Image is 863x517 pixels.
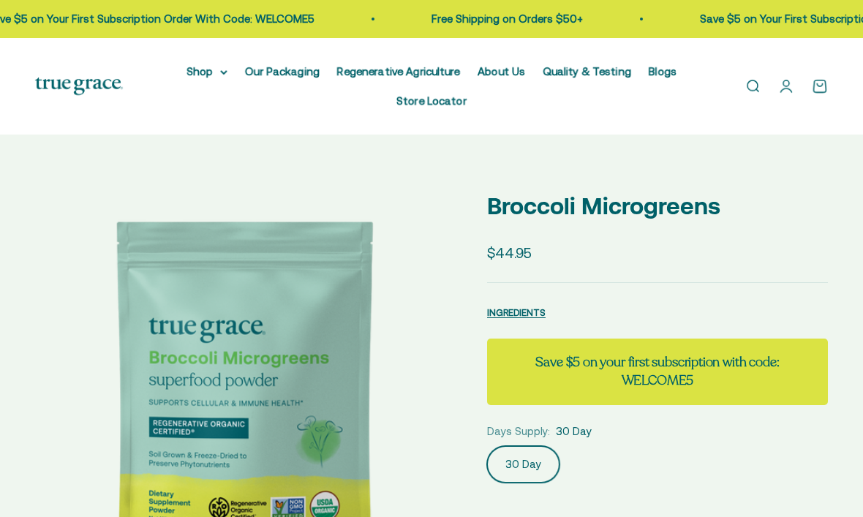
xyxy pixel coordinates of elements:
sale-price: $44.95 [487,242,532,264]
a: Quality & Testing [543,65,631,78]
summary: Shop [186,63,227,80]
a: Free Shipping on Orders $50+ [427,12,579,25]
a: Blogs [649,65,677,78]
a: Our Packaging [245,65,320,78]
span: 30 Day [556,423,592,440]
strong: Save $5 on your first subscription with code: WELCOME5 [535,353,779,389]
p: Broccoli Microgreens [487,187,828,224]
a: Regenerative Agriculture [337,65,460,78]
a: About Us [478,65,525,78]
button: INGREDIENTS [487,303,546,321]
legend: Days Supply: [487,423,550,440]
a: Store Locator [396,94,467,107]
span: INGREDIENTS [487,307,546,318]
